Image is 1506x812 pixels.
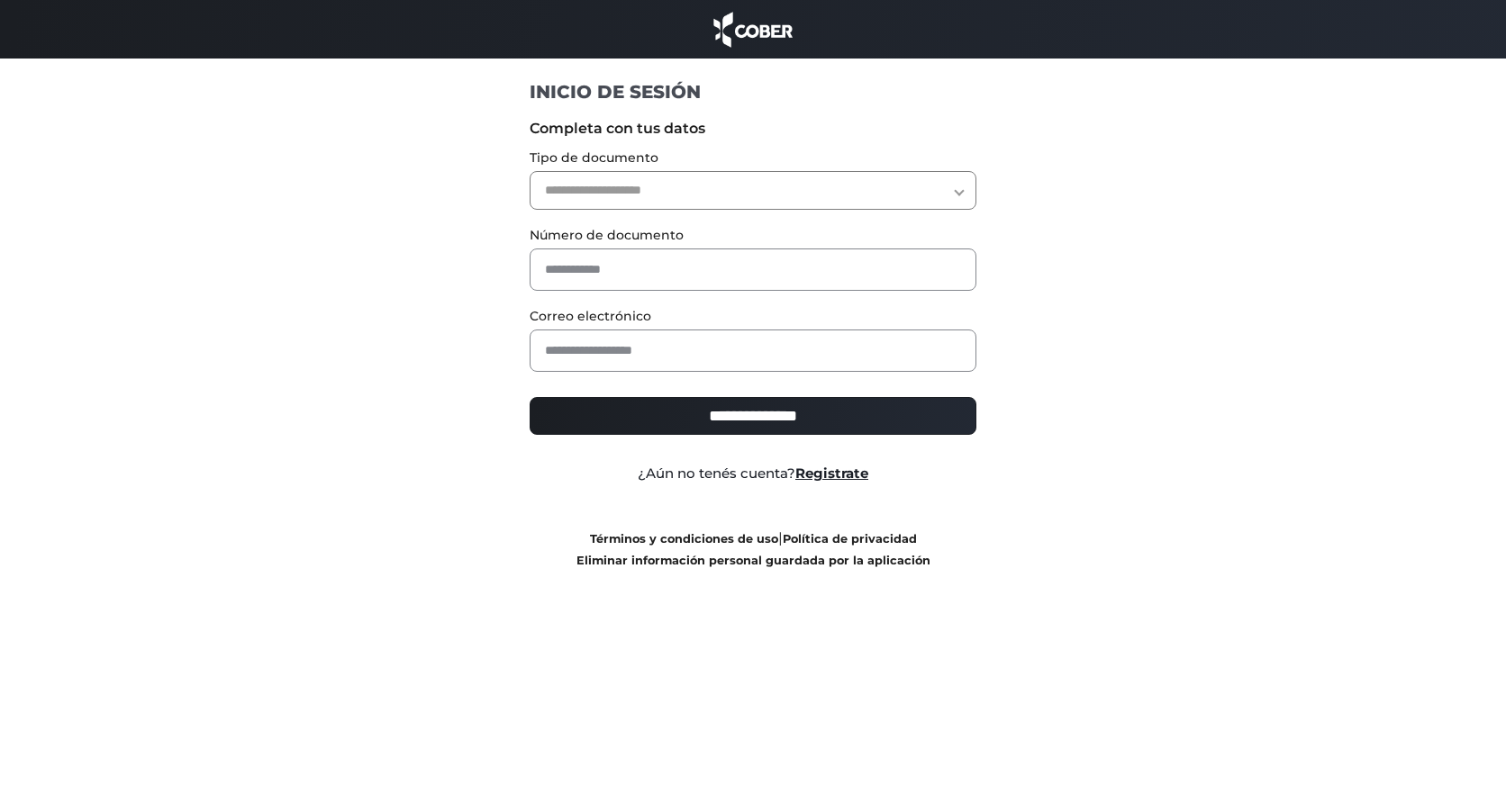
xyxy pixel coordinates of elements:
a: Eliminar información personal guardada por la aplicación [576,554,930,567]
div: | [516,528,991,571]
label: Número de documento [530,226,977,245]
h1: INICIO DE SESIÓN [530,80,977,104]
a: Política de privacidad [783,532,917,546]
a: Términos y condiciones de uso [590,532,778,546]
label: Tipo de documento [530,149,977,167]
a: Registrate [795,465,868,482]
label: Completa con tus datos [530,118,977,140]
img: cober_marca.png [709,9,797,50]
div: ¿Aún no tenés cuenta? [516,464,991,484]
label: Correo electrónico [530,307,977,326]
